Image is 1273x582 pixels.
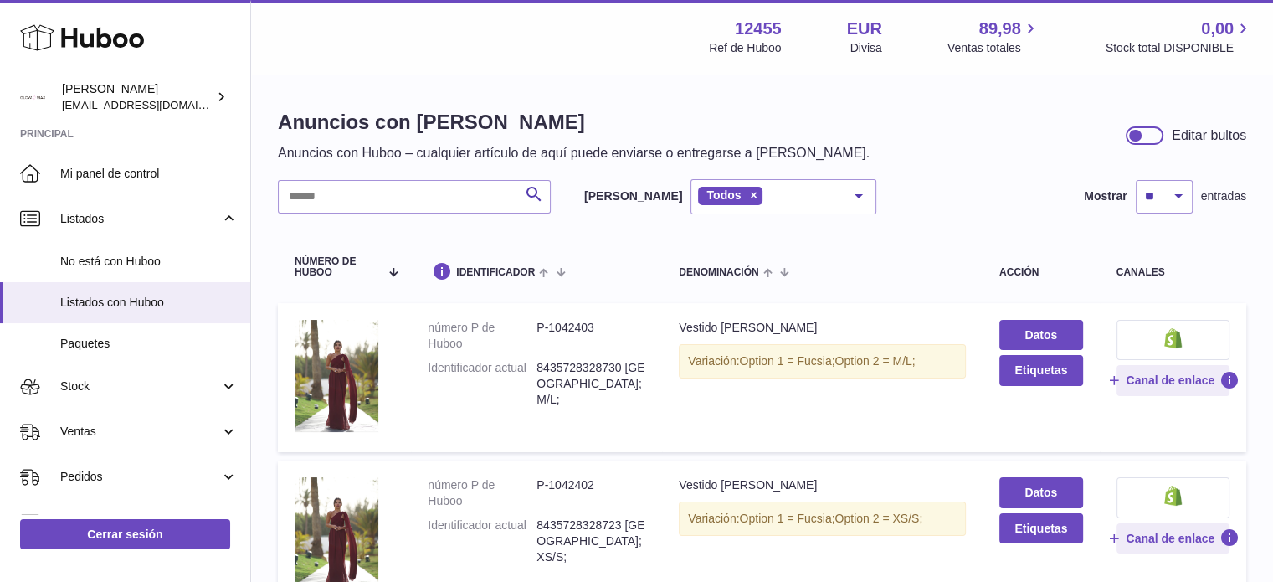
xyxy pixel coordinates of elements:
img: shopify-small.png [1164,328,1182,348]
span: Listados [60,211,220,227]
div: Vestido [PERSON_NAME] [679,320,966,336]
span: Option 2 = XS/S; [834,512,922,525]
span: Pedidos [60,469,220,485]
a: 89,98 Ventas totales [947,18,1040,56]
div: Ref de Huboo [709,40,781,56]
span: Canal de enlace [1126,373,1214,388]
button: Etiquetas [999,513,1083,543]
span: Option 1 = Fucsia; [739,512,834,525]
span: 89,98 [979,18,1021,40]
span: entradas [1201,188,1246,204]
dt: número P de Huboo [428,320,536,352]
button: Canal de enlace [1116,523,1229,554]
span: Todos [706,188,741,202]
span: Paquetes [60,336,238,352]
span: identificador [456,267,535,278]
span: número de Huboo [295,256,380,278]
span: Mi panel de control [60,166,238,182]
button: Etiquetas [999,355,1083,385]
label: Mostrar [1084,188,1127,204]
a: Datos [999,477,1083,507]
span: [EMAIL_ADDRESS][DOMAIN_NAME] [62,98,246,111]
span: denominación [679,267,758,278]
a: 0,00 Stock total DISPONIBLE [1106,18,1253,56]
div: Variación: [679,344,966,379]
span: Option 1 = Fucsia; [739,354,834,368]
div: canales [1116,267,1229,278]
div: [PERSON_NAME] [62,81,213,113]
dd: P-1042402 [536,477,645,509]
dd: 8435728328723 [GEOGRAPHIC_DATA]; XS/S; [536,518,645,565]
img: Vestido Milos [295,320,378,431]
strong: 12455 [735,18,782,40]
dd: 8435728328730 [GEOGRAPHIC_DATA]; M/L; [536,360,645,408]
span: Option 2 = M/L; [834,354,915,368]
span: Stock total DISPONIBLE [1106,40,1253,56]
h1: Anuncios con [PERSON_NAME] [278,109,870,136]
a: Cerrar sesión [20,519,230,549]
p: Anuncios con Huboo – cualquier artículo de aquí puede enviarse o entregarse a [PERSON_NAME]. [278,144,870,162]
dt: Identificador actual [428,360,536,408]
dt: número P de Huboo [428,477,536,509]
div: Editar bultos [1172,126,1246,145]
label: [PERSON_NAME] [584,188,682,204]
span: Ventas [60,424,220,440]
span: Canal de enlace [1126,531,1214,546]
div: Vestido [PERSON_NAME] [679,477,966,493]
span: Ventas totales [947,40,1040,56]
a: Datos [999,320,1083,350]
img: pedidos@glowrias.com [20,85,45,110]
strong: EUR [847,18,882,40]
img: shopify-small.png [1164,486,1182,506]
span: Uso [60,514,238,530]
button: Canal de enlace [1116,365,1229,395]
span: Listados con Huboo [60,295,238,311]
div: Divisa [850,40,882,56]
span: Stock [60,379,220,394]
dt: Identificador actual [428,518,536,565]
div: Variación: [679,502,966,536]
span: No está con Huboo [60,254,238,270]
dd: P-1042403 [536,320,645,352]
span: 0,00 [1201,18,1234,40]
div: acción [999,267,1083,278]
